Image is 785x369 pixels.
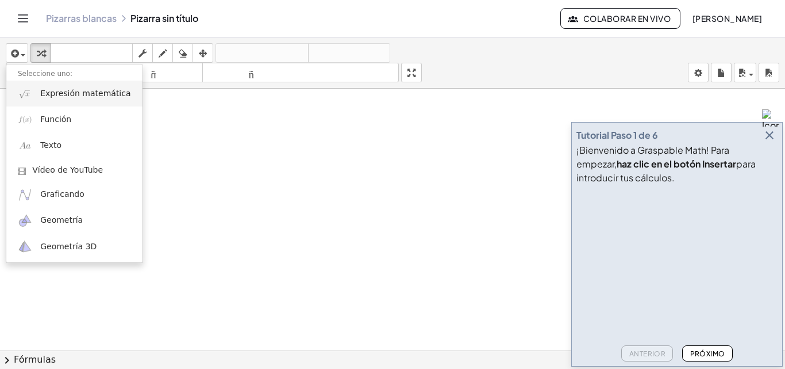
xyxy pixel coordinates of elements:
font: Geometría [40,215,83,225]
img: ggb-3d.svg [18,239,32,254]
button: Cambiar navegación [14,9,32,28]
a: Geometría [6,208,143,234]
a: Vídeo de YouTube [6,159,143,182]
a: Función [6,106,143,132]
button: Colaborar en vivo [560,8,680,29]
font: Colaborar en vivo [583,13,671,24]
button: deshacer [216,43,309,63]
button: teclado [51,43,133,63]
font: Seleccione uno: [18,70,72,78]
img: f_x.png [18,112,32,127]
img: ggb-geometry.svg [18,214,32,228]
font: rehacer [311,48,387,59]
font: Geometría 3D [40,242,97,251]
font: haz clic en el botón Insertar [617,158,736,170]
a: Expresión matemática [6,81,143,106]
font: Vídeo de YouTube [32,165,103,174]
font: Tutorial Paso 1 de 6 [576,129,658,141]
font: Función [40,115,71,124]
font: Texto [40,140,61,150]
font: [PERSON_NAME] [692,13,762,24]
img: sqrt_x.png [18,86,32,101]
a: Pizarras blancas [46,13,117,24]
button: [PERSON_NAME] [683,8,771,29]
font: Graficando [40,189,84,199]
font: ¡Bienvenido a Graspable Math! Para empezar, [576,144,729,170]
a: Geometría 3D [6,234,143,260]
button: rehacer [308,43,390,63]
button: tamaño_del_formato [202,63,399,82]
a: Texto [6,133,143,159]
font: Expresión matemática [40,89,130,98]
button: Próximo [682,345,732,362]
font: tamaño_del_formato [205,67,397,78]
font: Próximo [690,349,725,358]
img: Aa.png [18,139,32,153]
a: Graficando [6,182,143,208]
img: ggb-graphing.svg [18,188,32,202]
button: tamaño_del_formato [6,63,203,82]
font: teclado [53,48,130,59]
font: deshacer [218,48,306,59]
font: Fórmulas [14,354,56,365]
font: Pizarras blancas [46,12,117,24]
